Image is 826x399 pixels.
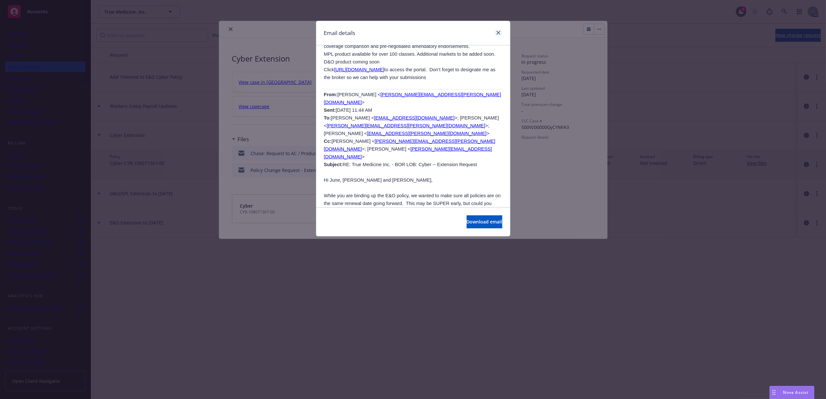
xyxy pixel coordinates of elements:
span: Nova Assist [783,390,809,395]
a: [PERSON_NAME][EMAIL_ADDRESS][PERSON_NAME][DOMAIN_NAME] [324,139,495,152]
span: Hi June, [PERSON_NAME] and [PERSON_NAME], [324,177,433,183]
span: [PERSON_NAME] < > [DATE] 11:44 AM [PERSON_NAME] < >; [PERSON_NAME] < >; [PERSON_NAME] < > [PERSON... [324,92,501,167]
b: Subject: [324,162,343,167]
div: Drag to move [770,386,778,399]
button: Nova Assist [770,386,814,399]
